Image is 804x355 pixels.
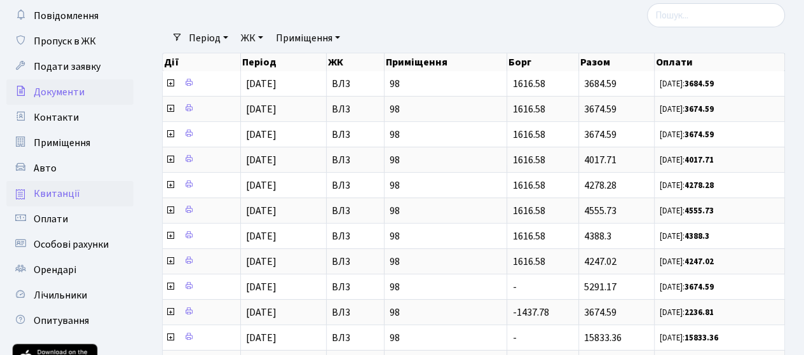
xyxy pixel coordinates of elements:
[184,27,233,49] a: Період
[6,181,133,206] a: Квитанції
[6,283,133,308] a: Лічильники
[660,154,714,166] small: [DATE]:
[332,257,379,267] span: ВЛ3
[512,229,545,243] span: 1616.58
[685,154,714,166] b: 4017.71
[512,153,545,167] span: 1616.58
[246,178,276,192] span: [DATE]
[390,130,501,140] span: 98
[647,3,785,27] input: Пошук...
[6,3,133,29] a: Повідомлення
[34,161,57,175] span: Авто
[390,155,501,165] span: 98
[34,314,89,328] span: Опитування
[660,332,718,344] small: [DATE]:
[507,53,579,71] th: Борг
[685,104,714,115] b: 3674.59
[390,104,501,114] span: 98
[246,77,276,91] span: [DATE]
[6,206,133,232] a: Оплати
[6,130,133,156] a: Приміщення
[390,257,501,267] span: 98
[660,180,714,191] small: [DATE]:
[271,27,345,49] a: Приміщення
[6,257,133,283] a: Орендарі
[584,255,617,269] span: 4247.02
[34,34,96,48] span: Пропуск в ЖК
[685,231,709,242] b: 4388.3
[685,180,714,191] b: 4278.28
[512,77,545,91] span: 1616.58
[6,156,133,181] a: Авто
[34,288,87,302] span: Лічильники
[660,205,714,217] small: [DATE]:
[332,282,379,292] span: ВЛ3
[685,307,714,318] b: 2236.81
[512,331,516,345] span: -
[685,332,718,344] b: 15833.36
[246,128,276,142] span: [DATE]
[332,231,379,241] span: ВЛ3
[332,130,379,140] span: ВЛ3
[332,79,379,89] span: ВЛ3
[246,305,276,319] span: [DATE]
[660,231,709,242] small: [DATE]:
[246,153,276,167] span: [DATE]
[512,255,545,269] span: 1616.58
[512,305,548,319] span: -1437.78
[660,104,714,115] small: [DATE]:
[584,331,622,345] span: 15833.36
[6,54,133,79] a: Подати заявку
[579,53,655,71] th: Разом
[660,129,714,140] small: [DATE]:
[6,105,133,130] a: Контакти
[332,333,379,343] span: ВЛ3
[163,53,241,71] th: Дії
[241,53,327,71] th: Період
[332,155,379,165] span: ВЛ3
[584,204,617,218] span: 4555.73
[332,307,379,318] span: ВЛ3
[512,128,545,142] span: 1616.58
[584,178,617,192] span: 4278.28
[332,206,379,216] span: ВЛ3
[246,229,276,243] span: [DATE]
[332,180,379,191] span: ВЛ3
[660,307,714,318] small: [DATE]:
[512,178,545,192] span: 1616.58
[246,204,276,218] span: [DATE]
[660,281,714,293] small: [DATE]:
[34,9,99,23] span: Повідомлення
[246,280,276,294] span: [DATE]
[655,53,785,71] th: Оплати
[512,102,545,116] span: 1616.58
[246,331,276,345] span: [DATE]
[34,238,109,251] span: Особові рахунки
[34,136,90,150] span: Приміщення
[390,282,501,292] span: 98
[34,212,68,226] span: Оплати
[685,129,714,140] b: 3674.59
[332,104,379,114] span: ВЛ3
[584,77,617,91] span: 3684.59
[512,204,545,218] span: 1616.58
[327,53,385,71] th: ЖК
[584,305,617,319] span: 3674.59
[584,229,611,243] span: 4388.3
[6,79,133,105] a: Документи
[246,255,276,269] span: [DATE]
[584,102,617,116] span: 3674.59
[34,85,85,99] span: Документи
[6,232,133,257] a: Особові рахунки
[584,128,617,142] span: 3674.59
[385,53,507,71] th: Приміщення
[584,153,617,167] span: 4017.71
[584,280,617,294] span: 5291.17
[685,205,714,217] b: 4555.73
[685,281,714,293] b: 3674.59
[390,307,501,318] span: 98
[685,78,714,90] b: 3684.59
[660,78,714,90] small: [DATE]:
[390,206,501,216] span: 98
[246,102,276,116] span: [DATE]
